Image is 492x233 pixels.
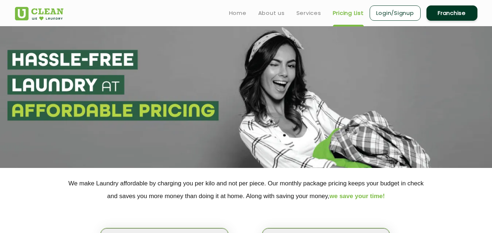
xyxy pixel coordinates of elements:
img: UClean Laundry and Dry Cleaning [15,7,63,20]
a: Home [229,9,247,17]
a: Services [296,9,321,17]
a: About us [258,9,285,17]
a: Franchise [426,5,477,21]
a: Pricing List [333,9,364,17]
a: Login/Signup [370,5,421,21]
p: We make Laundry affordable by charging you per kilo and not per piece. Our monthly package pricin... [15,177,477,202]
span: we save your time! [330,193,385,200]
